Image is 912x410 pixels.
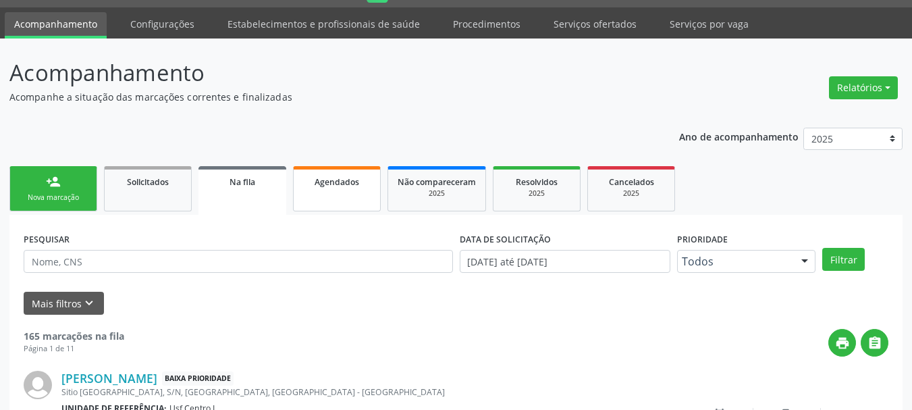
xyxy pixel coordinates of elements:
[24,229,70,250] label: PESQUISAR
[398,188,476,199] div: 2025
[829,76,898,99] button: Relatórios
[127,176,169,188] span: Solicitados
[835,336,850,351] i: print
[398,176,476,188] span: Não compareceram
[230,176,255,188] span: Na fila
[682,255,788,268] span: Todos
[503,188,570,199] div: 2025
[444,12,530,36] a: Procedimentos
[822,248,865,271] button: Filtrar
[20,193,87,203] div: Nova marcação
[218,12,429,36] a: Estabelecimentos e profissionais de saúde
[9,56,635,90] p: Acompanhamento
[82,296,97,311] i: keyboard_arrow_down
[315,176,359,188] span: Agendados
[24,330,124,342] strong: 165 marcações na fila
[46,174,61,189] div: person_add
[679,128,799,145] p: Ano de acompanhamento
[677,229,728,250] label: Prioridade
[121,12,204,36] a: Configurações
[61,371,157,386] a: [PERSON_NAME]
[861,329,888,357] button: 
[162,371,234,386] span: Baixa Prioridade
[9,90,635,104] p: Acompanhe a situação das marcações correntes e finalizadas
[660,12,758,36] a: Serviços por vaga
[867,336,882,351] i: 
[597,188,665,199] div: 2025
[828,329,856,357] button: print
[460,250,671,273] input: Selecione um intervalo
[24,343,124,355] div: Página 1 de 11
[61,386,686,398] div: Sitio [GEOGRAPHIC_DATA], S/N, [GEOGRAPHIC_DATA], [GEOGRAPHIC_DATA] - [GEOGRAPHIC_DATA]
[460,229,551,250] label: DATA DE SOLICITAÇÃO
[609,176,654,188] span: Cancelados
[544,12,646,36] a: Serviços ofertados
[516,176,558,188] span: Resolvidos
[24,250,453,273] input: Nome, CNS
[24,292,104,315] button: Mais filtroskeyboard_arrow_down
[5,12,107,39] a: Acompanhamento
